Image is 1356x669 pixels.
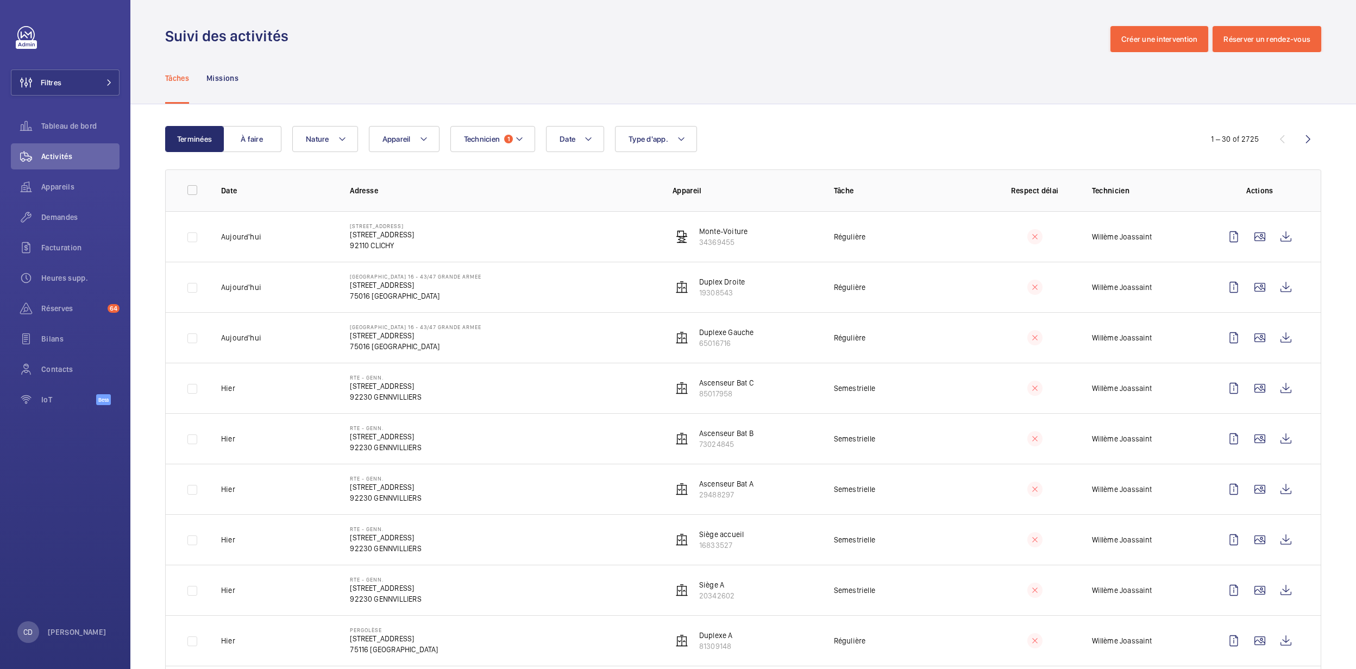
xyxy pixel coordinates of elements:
[41,273,120,283] span: Heures supp.
[306,135,329,143] span: Nature
[699,327,754,338] p: Duplexe Gauche
[350,532,421,543] p: [STREET_ADDRESS]
[350,291,481,301] p: 75016 [GEOGRAPHIC_DATA]
[350,229,414,240] p: [STREET_ADDRESS]
[221,635,235,646] p: Hier
[699,226,748,237] p: Monte-Voiture
[350,381,421,392] p: [STREET_ADDRESS]
[350,482,421,493] p: [STREET_ADDRESS]
[350,273,481,280] p: [GEOGRAPHIC_DATA] 16 ‐ 43/47 GRANDE ARMEE
[350,392,421,402] p: 92230 GENNVILLIERS
[1110,26,1209,52] button: Créer une intervention
[699,439,754,450] p: 73024845
[699,377,754,388] p: Ascenseur Bat C
[108,304,120,313] span: 64
[450,126,536,152] button: Technicien1
[96,394,111,405] span: Beta
[350,442,421,453] p: 92230 GENNVILLIERS
[995,185,1075,196] p: Respect délai
[699,478,754,489] p: Ascenseur Bat A
[41,121,120,131] span: Tableau de bord
[834,332,866,343] p: Régulière
[221,585,235,596] p: Hier
[350,330,481,341] p: [STREET_ADDRESS]
[546,126,604,152] button: Date
[221,383,235,394] p: Hier
[350,374,421,381] p: RTE - GENN.
[41,212,120,223] span: Demandes
[41,364,120,375] span: Contacts
[834,383,875,394] p: Semestrielle
[350,543,421,554] p: 92230 GENNVILLIERS
[699,489,754,500] p: 29488297
[834,534,875,545] p: Semestrielle
[834,282,866,293] p: Régulière
[165,126,224,152] button: Terminées
[1211,134,1259,144] div: 1 – 30 of 2725
[41,394,96,405] span: IoT
[675,331,688,344] img: elevator.svg
[629,135,668,143] span: Type d'app.
[699,630,733,641] p: Duplexe A
[1092,231,1152,242] p: Willème Joassaint
[699,540,744,551] p: 16833527
[1221,185,1299,196] p: Actions
[1092,635,1152,646] p: Willème Joassaint
[464,135,500,143] span: Technicien
[1092,383,1152,394] p: Willème Joassaint
[350,280,481,291] p: [STREET_ADDRESS]
[675,584,688,597] img: elevator.svg
[675,634,688,647] img: elevator.svg
[1092,484,1152,495] p: Willème Joassaint
[1092,282,1152,293] p: Willème Joassaint
[350,475,421,482] p: RTE - GENN.
[1213,26,1321,52] button: Réserver un rendez-vous
[1092,433,1152,444] p: Willème Joassaint
[221,484,235,495] p: Hier
[221,185,332,196] p: Date
[11,70,120,96] button: Filtres
[699,338,754,349] p: 65016716
[834,433,875,444] p: Semestrielle
[350,627,438,633] p: Pergolèse
[615,126,697,152] button: Type d'app.
[350,324,481,330] p: [GEOGRAPHIC_DATA] 16 ‐ 43/47 GRANDE ARMEE
[673,185,817,196] p: Appareil
[1092,332,1152,343] p: Willème Joassaint
[699,641,733,652] p: 81309148
[350,425,421,431] p: RTE - GENN.
[41,303,103,314] span: Réserves
[350,431,421,442] p: [STREET_ADDRESS]
[221,534,235,545] p: Hier
[834,185,978,196] p: Tâche
[350,185,655,196] p: Adresse
[350,493,421,503] p: 92230 GENNVILLIERS
[48,627,106,638] p: [PERSON_NAME]
[223,126,281,152] button: À faire
[292,126,358,152] button: Nature
[699,428,754,439] p: Ascenseur Bat B
[350,526,421,532] p: RTE - GENN.
[834,484,875,495] p: Semestrielle
[41,77,61,88] span: Filtres
[350,633,438,644] p: [STREET_ADDRESS]
[221,332,261,343] p: Aujourd'hui
[221,231,261,242] p: Aujourd'hui
[350,223,414,229] p: [STREET_ADDRESS]
[221,433,235,444] p: Hier
[699,590,734,601] p: 20342602
[699,388,754,399] p: 85017958
[675,533,688,546] img: elevator.svg
[834,635,866,646] p: Régulière
[675,432,688,445] img: elevator.svg
[675,483,688,496] img: elevator.svg
[369,126,440,152] button: Appareil
[206,73,238,84] p: Missions
[504,135,513,143] span: 1
[41,181,120,192] span: Appareils
[834,585,875,596] p: Semestrielle
[560,135,575,143] span: Date
[699,237,748,248] p: 34369455
[675,281,688,294] img: elevator.svg
[1092,185,1203,196] p: Technicien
